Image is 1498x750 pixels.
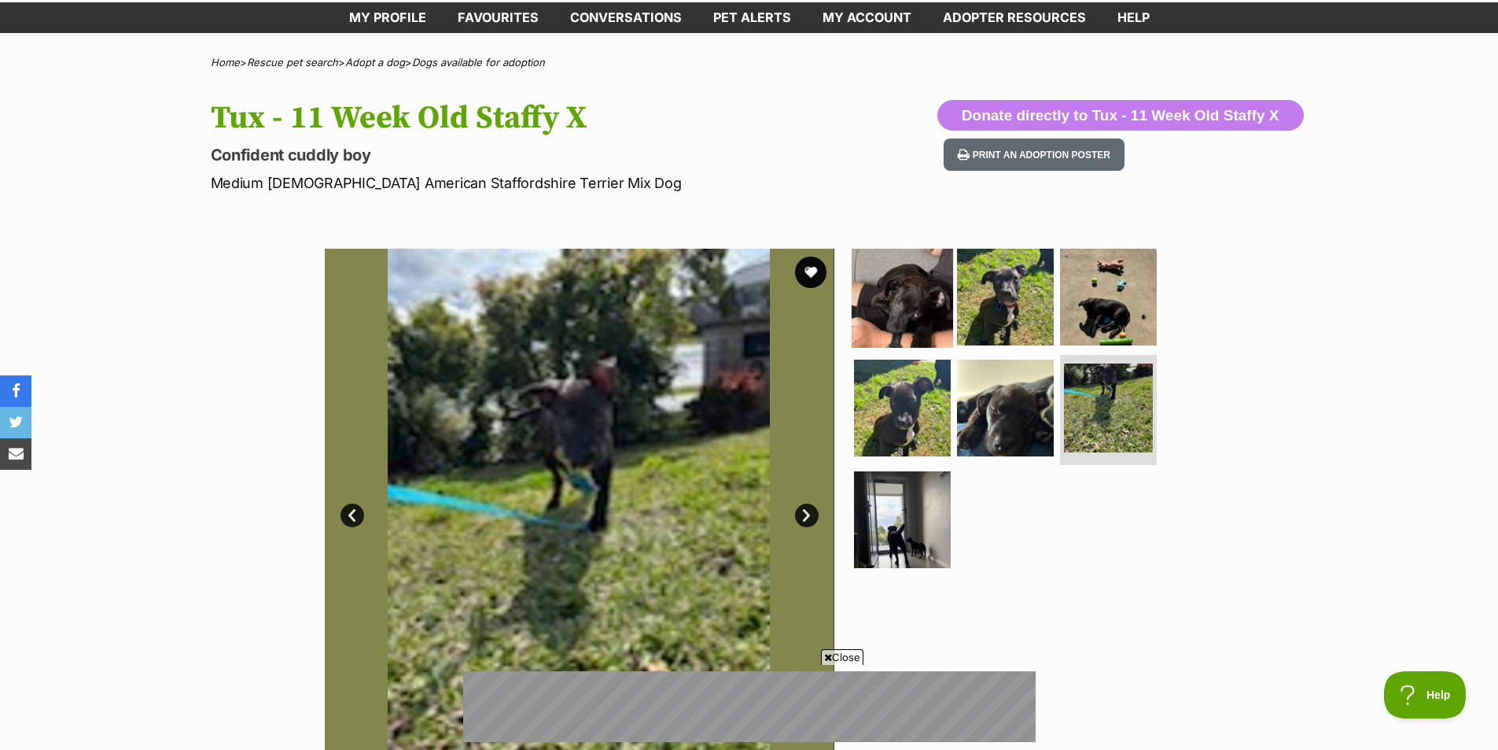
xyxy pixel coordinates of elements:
a: Next [795,504,819,527]
a: Adopt a dog [345,56,405,68]
img: Photo of Tux 11 Week Old Staffy X [852,246,953,347]
a: Adopter resources [927,2,1102,33]
a: Home [211,56,240,68]
img: Photo of Tux 11 Week Old Staffy X [957,360,1054,456]
img: Photo of Tux 11 Week Old Staffy X [854,471,951,568]
a: conversations [554,2,697,33]
img: Photo of Tux 11 Week Old Staffy X [1064,364,1153,453]
a: Rescue pet search [247,56,338,68]
span: Close [821,649,863,665]
img: Photo of Tux 11 Week Old Staffy X [854,360,951,456]
button: Donate directly to Tux - 11 Week Old Staffy X [937,100,1304,131]
iframe: Help Scout Beacon - Open [1384,671,1467,719]
iframe: Advertisement [463,671,1036,742]
div: > > > [171,57,1327,68]
a: Prev [340,504,364,527]
p: Confident cuddly boy [211,144,876,166]
p: Medium [DEMOGRAPHIC_DATA] American Staffordshire Terrier Mix Dog [211,172,876,194]
button: favourite [795,257,826,288]
a: Dogs available for adoption [412,56,545,68]
h1: Tux - 11 Week Old Staffy X [211,100,876,136]
a: My profile [333,2,442,33]
a: Favourites [442,2,554,33]
a: Help [1102,2,1165,33]
a: Pet alerts [697,2,807,33]
button: Print an adoption poster [944,139,1124,171]
img: Photo of Tux 11 Week Old Staffy X [957,249,1054,345]
a: My account [807,2,927,33]
img: Photo of Tux 11 Week Old Staffy X [1060,249,1157,345]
